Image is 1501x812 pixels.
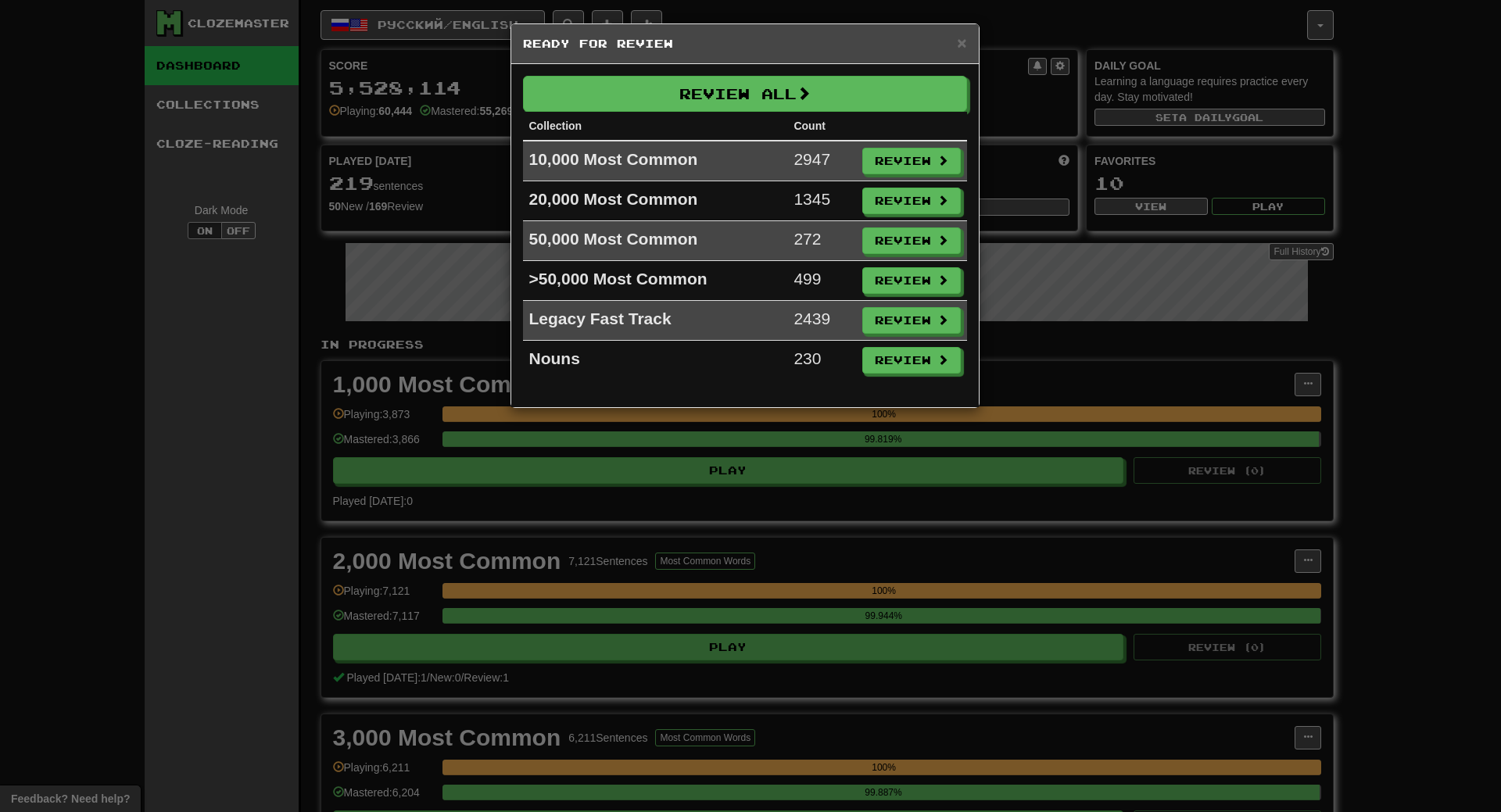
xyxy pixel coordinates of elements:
[523,301,788,341] td: Legacy Fast Track
[523,112,788,141] th: Collection
[957,34,966,52] span: ×
[523,261,788,301] td: >50,000 Most Common
[862,188,961,214] button: Review
[862,227,961,254] button: Review
[523,141,788,181] td: 10,000 Most Common
[787,141,855,181] td: 2947
[787,341,855,381] td: 230
[862,267,961,294] button: Review
[787,301,855,341] td: 2439
[787,112,855,141] th: Count
[862,307,961,334] button: Review
[523,181,788,221] td: 20,000 Most Common
[523,76,967,112] button: Review All
[787,261,855,301] td: 499
[862,148,961,174] button: Review
[523,341,788,381] td: Nouns
[523,221,788,261] td: 50,000 Most Common
[523,36,967,52] h5: Ready for Review
[862,347,961,374] button: Review
[787,221,855,261] td: 272
[957,34,966,51] button: Close
[787,181,855,221] td: 1345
